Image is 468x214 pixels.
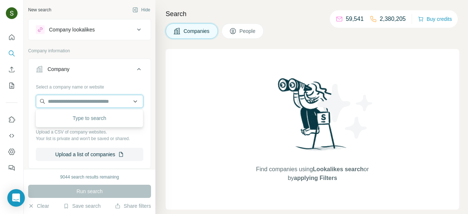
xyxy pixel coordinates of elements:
img: Surfe Illustration - Stars [313,78,378,144]
img: Avatar [6,7,18,19]
button: Clear [28,202,49,210]
button: Dashboard [6,145,18,158]
span: Lookalikes search [313,166,364,172]
span: Companies [184,27,210,35]
button: Enrich CSV [6,63,18,76]
button: Share filters [115,202,151,210]
span: People [239,27,256,35]
button: Hide [127,4,155,15]
div: Type to search [37,111,141,125]
button: Use Surfe API [6,129,18,142]
p: Your list is private and won't be saved or shared. [36,135,143,142]
div: Company lookalikes [49,26,95,33]
p: 2,380,205 [380,15,406,23]
button: My lists [6,79,18,92]
button: Feedback [6,161,18,174]
div: Open Intercom Messenger [7,189,25,207]
h4: Search [166,9,459,19]
button: Upload a list of companies [36,148,143,161]
button: Company [29,60,151,81]
button: Buy credits [418,14,452,24]
div: 9044 search results remaining [60,174,119,180]
button: Save search [63,202,101,210]
p: 59,541 [346,15,364,23]
div: Select a company name or website [36,81,143,90]
span: Find companies using or by [254,165,371,183]
button: Search [6,47,18,60]
button: Company lookalikes [29,21,151,38]
div: Company [48,65,69,73]
div: New search [28,7,51,13]
button: Use Surfe on LinkedIn [6,113,18,126]
img: Surfe Illustration - Woman searching with binoculars [275,76,351,158]
button: Quick start [6,31,18,44]
p: Company information [28,48,151,54]
p: Upload a CSV of company websites. [36,129,143,135]
span: applying Filters [294,175,337,181]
